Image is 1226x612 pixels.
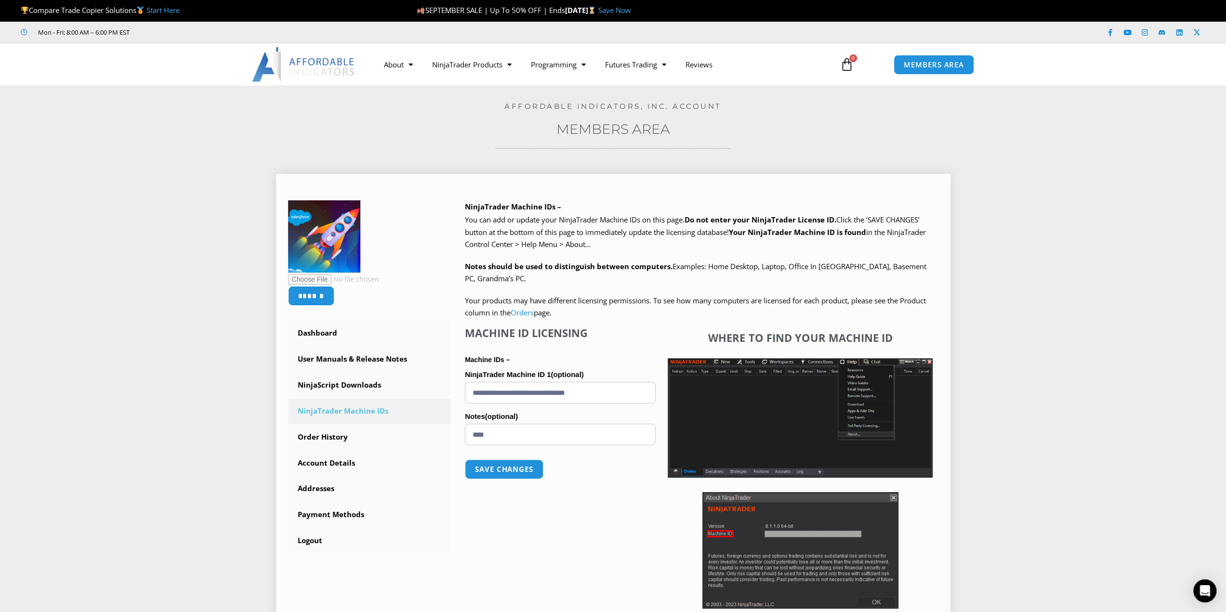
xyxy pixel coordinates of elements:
a: Payment Methods [288,502,451,527]
a: NinjaTrader Products [422,53,521,76]
a: Orders [511,308,534,317]
span: Examples: Home Desktop, Laptop, Office In [GEOGRAPHIC_DATA], Basement PC, Grandma’s PC. [465,261,926,284]
img: 🍂 [417,7,424,14]
span: SEPTEMBER SALE | Up To 50% OFF | Ends [417,5,565,15]
img: LogoAI | Affordable Indicators – NinjaTrader [252,47,356,82]
a: Futures Trading [595,53,676,76]
strong: Machine IDs – [465,356,510,364]
span: You can add or update your NinjaTrader Machine IDs on this page. [465,215,685,224]
h4: Machine ID Licensing [465,326,656,339]
strong: [DATE] [565,5,598,15]
iframe: Customer reviews powered by Trustpilot [143,27,288,37]
a: NinjaTrader Machine IDs [288,399,451,424]
a: Affordable Indicators, Inc. Account [504,102,722,111]
nav: Account pages [288,321,451,553]
a: Programming [521,53,595,76]
a: Start Here [146,5,180,15]
strong: Notes should be used to distinguish between computers. [465,261,672,271]
b: NinjaTrader Machine IDs – [465,202,561,211]
a: Save Now [598,5,631,15]
label: NinjaTrader Machine ID 1 [465,367,656,382]
div: Open Intercom Messenger [1193,579,1216,602]
a: NinjaScript Downloads [288,373,451,398]
img: ⌛ [588,7,595,14]
a: Reviews [676,53,722,76]
img: 🏆 [21,7,28,14]
a: Dashboard [288,321,451,346]
button: Save changes [465,459,543,479]
b: Do not enter your NinjaTrader License ID. [685,215,836,224]
span: (optional) [485,412,518,420]
a: About [374,53,422,76]
h4: Where to find your Machine ID [668,331,933,344]
span: Click the ‘SAVE CHANGES’ button at the bottom of this page to immediately update the licensing da... [465,215,926,249]
span: 0 [849,54,857,62]
strong: Your NinjaTrader Machine ID is found [729,227,866,237]
img: 🥇 [137,7,144,14]
span: Mon - Fri: 8:00 AM – 6:00 PM EST [36,26,130,38]
a: Members Area [556,121,670,137]
img: 1acc5d9c7e92b2525f255721042a4d1170e4d08d9b53877e09c80ad61e6aa6a5 [288,200,360,273]
img: Screenshot 2025-01-17 114931 | Affordable Indicators – NinjaTrader [702,492,898,609]
a: Addresses [288,476,451,501]
nav: Menu [374,53,829,76]
a: User Manuals & Release Notes [288,347,451,372]
a: MEMBERS AREA [894,55,974,75]
img: Screenshot 2025-01-17 1155544 | Affordable Indicators – NinjaTrader [668,358,933,478]
a: 0 [826,51,868,78]
a: Account Details [288,451,451,476]
span: Compare Trade Copier Solutions [21,5,180,15]
span: Your products may have different licensing permissions. To see how many computers are licensed fo... [465,296,926,318]
a: Order History [288,425,451,450]
span: (optional) [551,370,583,378]
a: Logout [288,528,451,553]
span: MEMBERS AREA [904,61,964,68]
label: Notes [465,409,656,424]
